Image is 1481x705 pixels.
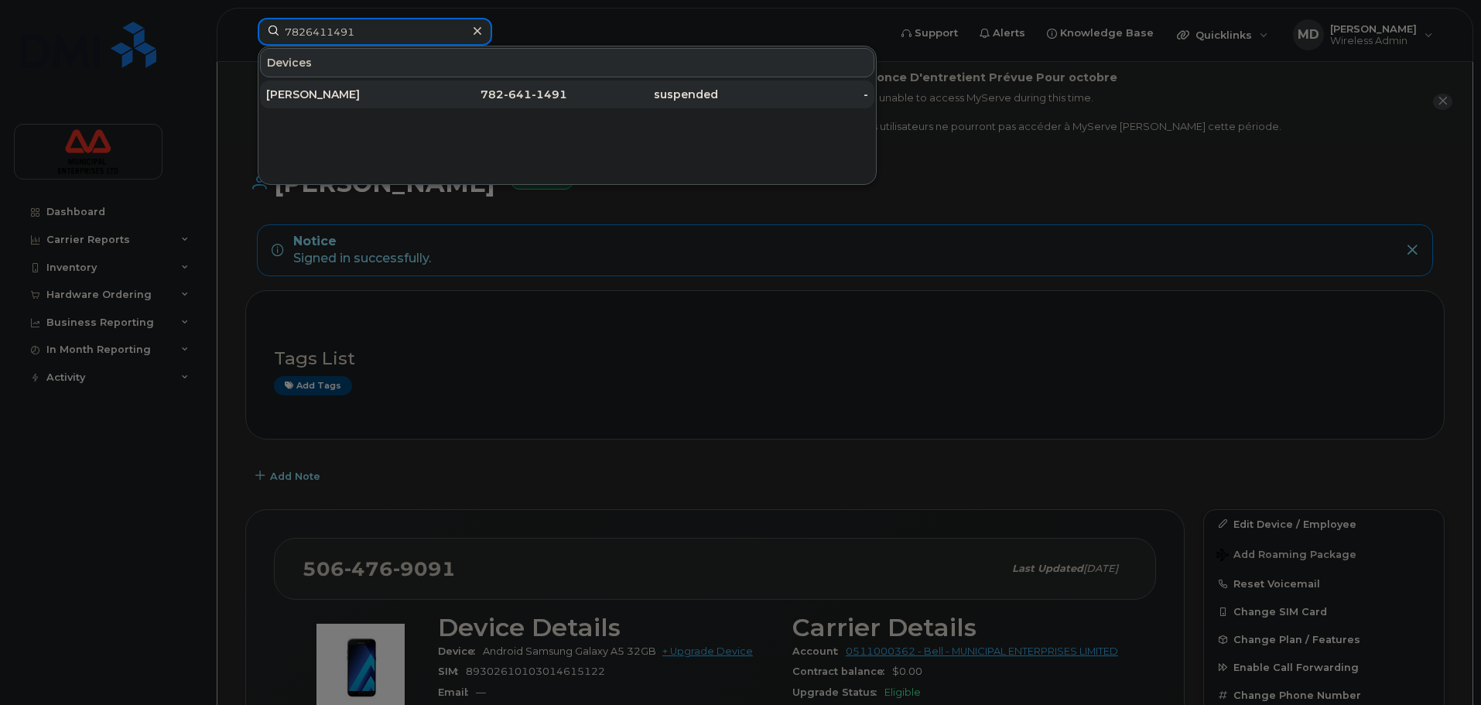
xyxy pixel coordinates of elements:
[260,48,874,77] div: Devices
[266,87,417,102] div: [PERSON_NAME]
[417,87,568,102] div: - -
[481,87,504,101] span: 782
[718,87,869,102] div: -
[260,80,874,108] a: [PERSON_NAME]782-641-1491suspended-
[536,87,567,101] span: 1491
[567,87,718,102] div: suspended
[508,87,532,101] span: 641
